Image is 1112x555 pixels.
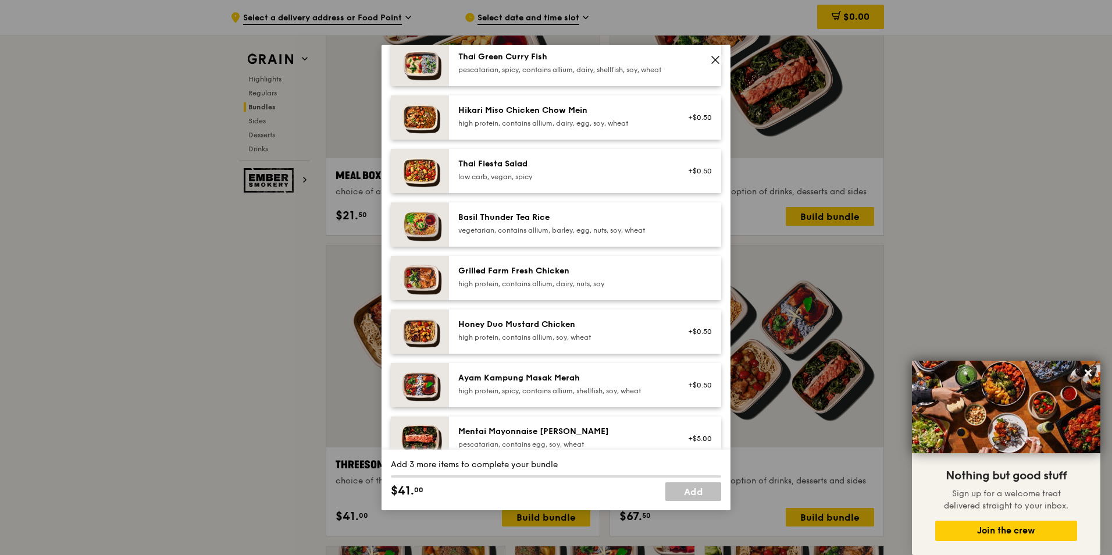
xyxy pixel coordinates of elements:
div: Ayam Kampung Masak Merah [458,372,667,384]
img: daily_normal_HORZ-Grilled-Farm-Fresh-Chicken.jpg [391,256,449,300]
div: low carb, vegan, spicy [458,172,667,182]
div: +$0.50 [681,327,712,336]
div: Hikari Miso Chicken Chow Mein [458,105,667,116]
img: daily_normal_Hikari_Miso_Chicken_Chow_Mein__Horizontal_.jpg [391,95,449,140]
div: high protein, contains allium, soy, wheat [458,333,667,342]
span: Sign up for a welcome treat delivered straight to your inbox. [944,489,1068,511]
div: +$0.50 [681,113,712,122]
div: Mentai Mayonnaise [PERSON_NAME] [458,426,667,437]
div: pescatarian, spicy, contains allium, dairy, shellfish, soy, wheat [458,65,667,74]
span: Nothing but good stuff [946,469,1067,483]
div: +$0.50 [681,380,712,390]
div: high protein, contains allium, dairy, nuts, soy [458,279,667,289]
span: $41. [391,482,414,500]
div: Honey Duo Mustard Chicken [458,319,667,330]
img: DSC07876-Edit02-Large.jpeg [912,361,1100,453]
div: vegetarian, contains allium, barley, egg, nuts, soy, wheat [458,226,667,235]
img: daily_normal_Mentai-Mayonnaise-Aburi-Salmon-HORZ.jpg [391,417,449,461]
div: Thai Fiesta Salad [458,158,667,170]
img: daily_normal_Ayam_Kampung_Masak_Merah_Horizontal_.jpg [391,363,449,407]
img: daily_normal_Thai_Fiesta_Salad__Horizontal_.jpg [391,149,449,193]
div: +$0.50 [681,166,712,176]
div: high protein, spicy, contains allium, shellfish, soy, wheat [458,386,667,396]
img: daily_normal_HORZ-Thai-Green-Curry-Fish.jpg [391,42,449,86]
img: daily_normal_Honey_Duo_Mustard_Chicken__Horizontal_.jpg [391,309,449,354]
button: Close [1079,364,1097,382]
span: 00 [414,485,423,494]
div: high protein, contains allium, dairy, egg, soy, wheat [458,119,667,128]
a: Add [665,482,721,501]
div: pescatarian, contains egg, soy, wheat [458,440,667,449]
div: Add 3 more items to complete your bundle [391,459,721,471]
div: Grilled Farm Fresh Chicken [458,265,667,277]
div: +$5.00 [681,434,712,443]
div: Basil Thunder Tea Rice [458,212,667,223]
div: Thai Green Curry Fish [458,51,667,63]
button: Join the crew [935,521,1077,541]
img: daily_normal_HORZ-Basil-Thunder-Tea-Rice.jpg [391,202,449,247]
